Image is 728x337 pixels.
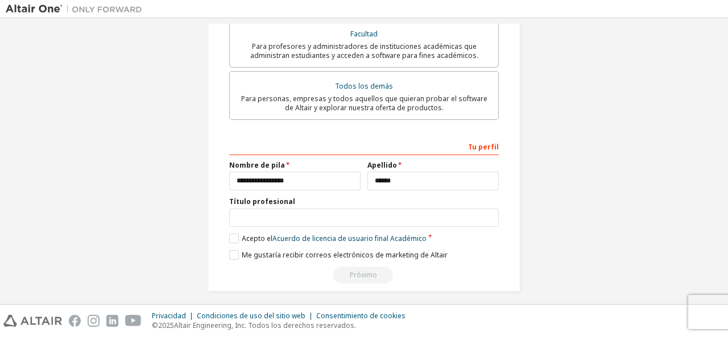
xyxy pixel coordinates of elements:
[229,197,295,206] font: Título profesional
[6,3,148,15] img: Altair Uno
[316,311,406,321] font: Consentimiento de cookies
[174,321,356,330] font: Altair Engineering, Inc. Todos los derechos reservados.
[197,311,305,321] font: Condiciones de uso del sitio web
[88,315,100,327] img: instagram.svg
[242,234,272,243] font: Acepto el
[241,94,487,113] font: Para personas, empresas y todos aquellos que quieran probar el software de Altair y explorar nues...
[106,315,118,327] img: linkedin.svg
[250,41,478,60] font: Para profesores y administradores de instituciones académicas que administran estudiantes y acced...
[272,234,388,243] font: Acuerdo de licencia de usuario final
[242,250,448,260] font: Me gustaría recibir correos electrónicos de marketing de Altair
[125,315,142,327] img: youtube.svg
[152,311,186,321] font: Privacidad
[335,81,393,91] font: Todos los demás
[350,29,378,39] font: Facultad
[152,321,158,330] font: ©
[3,315,62,327] img: altair_logo.svg
[229,267,499,284] div: Read and acccept EULA to continue
[367,160,397,170] font: Apellido
[69,315,81,327] img: facebook.svg
[390,234,427,243] font: Académico
[158,321,174,330] font: 2025
[468,142,499,152] font: Tu perfil
[229,160,285,170] font: Nombre de pila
